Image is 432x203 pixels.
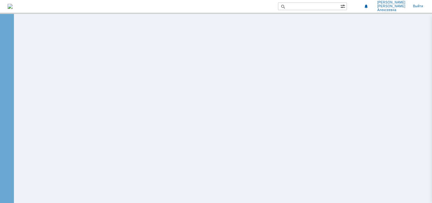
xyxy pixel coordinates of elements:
span: [PERSON_NAME] [377,1,405,4]
span: Алексеевна [377,8,396,12]
span: [PERSON_NAME] [377,4,405,8]
a: Перейти на домашнюю страницу [8,4,13,9]
span: Расширенный поиск [340,3,347,9]
img: logo [8,4,13,9]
